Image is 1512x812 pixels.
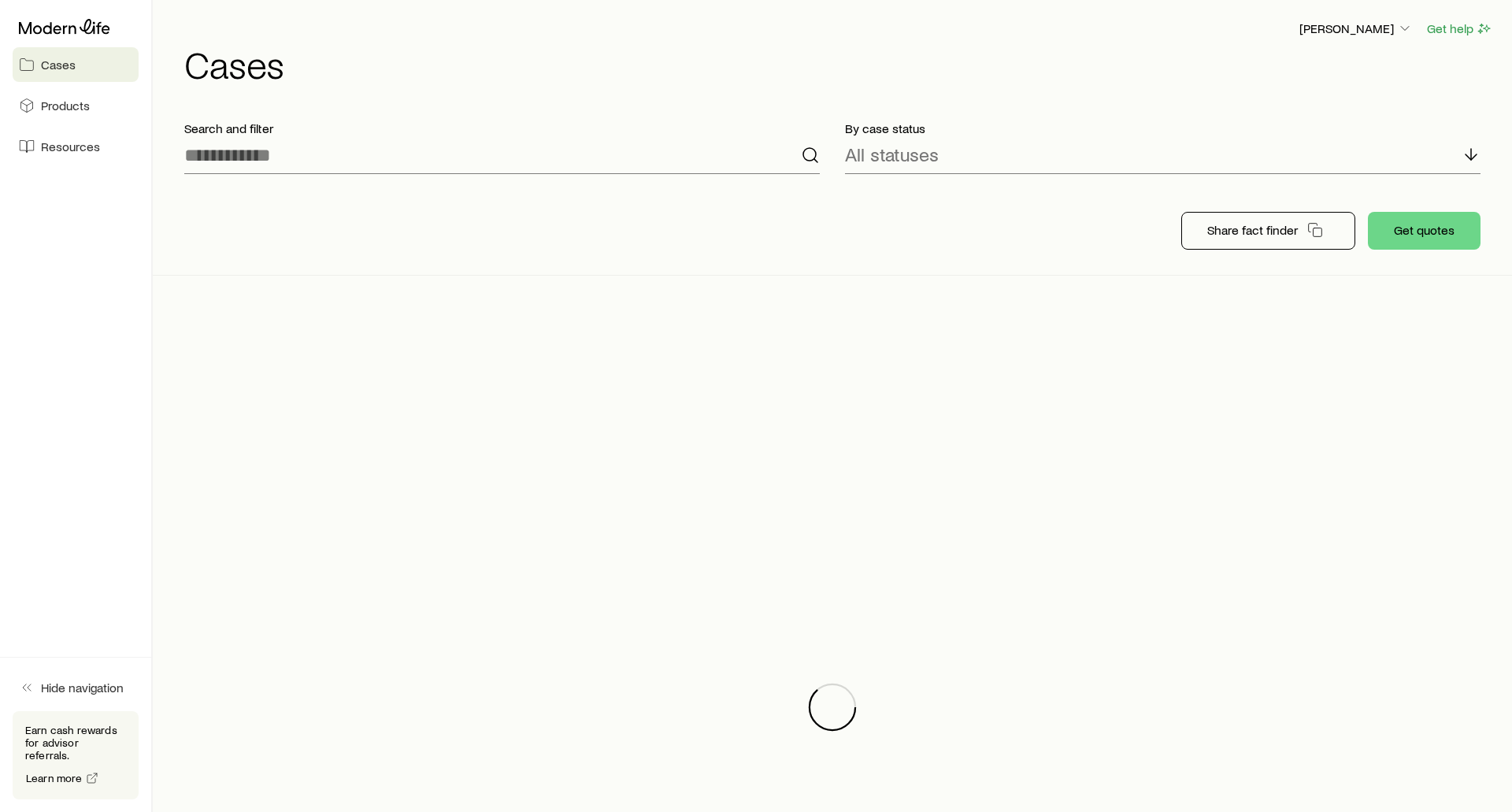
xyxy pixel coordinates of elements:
p: By case status [845,121,1480,136]
button: Get help [1426,20,1493,38]
span: Products [41,98,90,113]
span: Cases [41,57,76,72]
p: Earn cash rewards for advisor referrals. [25,724,126,762]
button: Hide navigation [13,670,139,705]
p: Search and filter [184,121,820,136]
h1: Cases [184,45,1493,83]
p: [PERSON_NAME] [1299,20,1413,36]
a: Cases [13,47,139,82]
p: Share fact finder [1207,222,1298,238]
span: Hide navigation [41,680,124,695]
button: [PERSON_NAME] [1299,20,1414,39]
a: Resources [13,129,139,164]
a: Products [13,88,139,123]
p: All statuses [845,143,939,165]
span: Learn more [26,773,83,784]
div: Earn cash rewards for advisor referrals.Learn more [13,711,139,799]
button: Share fact finder [1181,212,1355,250]
button: Get quotes [1368,212,1480,250]
span: Resources [41,139,100,154]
